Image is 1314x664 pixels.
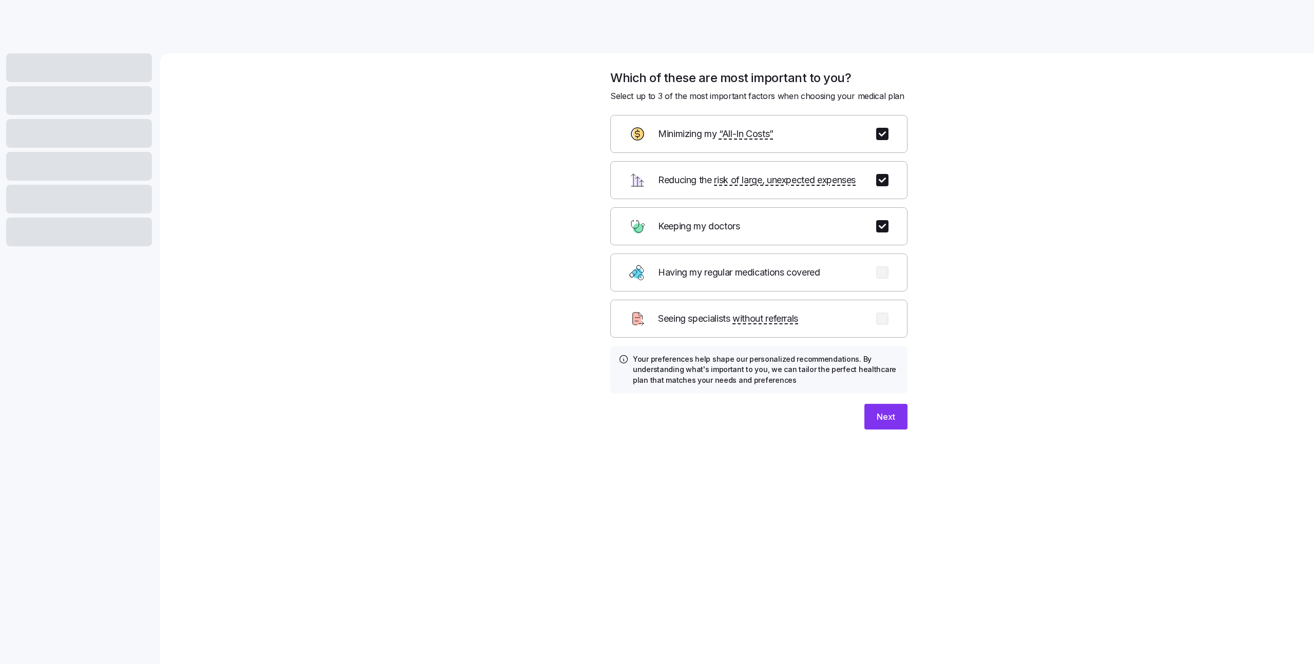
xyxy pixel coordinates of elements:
[633,354,899,385] h4: Your preferences help shape our personalized recommendations. By understanding what's important t...
[732,311,798,326] span: without referrals
[658,127,774,142] span: Minimizing my
[610,70,907,86] h1: Which of these are most important to you?
[658,219,742,234] span: Keeping my doctors
[864,404,907,429] button: Next
[719,127,774,142] span: “All-In Costs”
[658,265,822,280] span: Having my regular medications covered
[658,311,798,326] span: Seeing specialists
[610,90,904,103] span: Select up to 3 of the most important factors when choosing your medical plan
[714,173,856,188] span: risk of large, unexpected expenses
[877,411,895,423] span: Next
[658,173,856,188] span: Reducing the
